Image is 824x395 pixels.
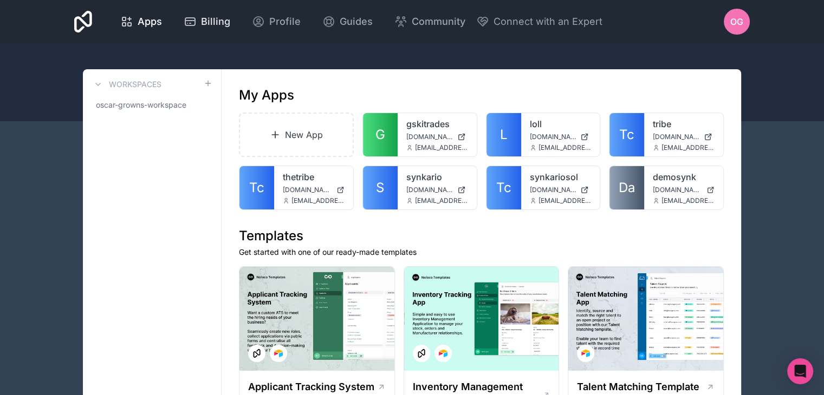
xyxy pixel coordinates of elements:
[530,186,576,194] span: [DOMAIN_NAME]
[239,247,724,258] p: Get started with one of our ready-made templates
[653,117,715,130] a: tribe
[406,186,453,194] span: [DOMAIN_NAME]
[406,186,468,194] a: [DOMAIN_NAME]
[653,170,715,183] a: demosynk
[406,133,468,141] a: [DOMAIN_NAME]
[239,87,294,104] h1: My Apps
[201,14,230,29] span: Billing
[653,133,699,141] span: [DOMAIN_NAME]
[653,186,702,194] span: [DOMAIN_NAME]
[653,133,715,141] a: [DOMAIN_NAME]
[243,10,309,34] a: Profile
[609,166,644,209] a: Da
[530,170,592,183] a: synkariosol
[787,358,813,384] div: Open Intercom Messenger
[239,113,354,157] a: New App
[274,349,283,358] img: Airtable Logo
[486,166,521,209] a: Tc
[609,113,644,156] a: Tc
[496,179,511,196] span: Tc
[530,133,576,141] span: [DOMAIN_NAME]
[363,113,398,156] a: G
[314,10,381,34] a: Guides
[415,143,468,152] span: [EMAIL_ADDRESS][DOMAIN_NAME]
[92,95,212,115] a: oscar-growns-workspace
[138,14,162,29] span: Apps
[406,117,468,130] a: gskitrades
[406,133,453,141] span: [DOMAIN_NAME]
[249,179,264,196] span: Tc
[486,113,521,156] a: L
[494,14,602,29] span: Connect with an Expert
[239,166,274,209] a: Tc
[415,196,468,205] span: [EMAIL_ADDRESS][DOMAIN_NAME]
[530,133,592,141] a: [DOMAIN_NAME]
[619,126,634,143] span: Tc
[283,186,345,194] a: [DOMAIN_NAME]
[340,14,373,29] span: Guides
[376,179,384,196] span: S
[406,170,468,183] a: synkario
[109,79,161,90] h3: Workspaces
[92,78,161,91] a: Workspaces
[577,379,699,394] h1: Talent Matching Template
[439,349,447,358] img: Airtable Logo
[619,179,635,196] span: Da
[412,14,465,29] span: Community
[175,10,239,34] a: Billing
[661,196,715,205] span: [EMAIL_ADDRESS][DOMAIN_NAME]
[248,379,374,394] h1: Applicant Tracking System
[476,14,602,29] button: Connect with an Expert
[283,186,332,194] span: [DOMAIN_NAME]
[530,186,592,194] a: [DOMAIN_NAME]
[96,100,186,110] span: oscar-growns-workspace
[363,166,398,209] a: S
[538,196,592,205] span: [EMAIL_ADDRESS][DOMAIN_NAME]
[112,10,171,34] a: Apps
[375,126,385,143] span: G
[653,186,715,194] a: [DOMAIN_NAME]
[581,349,590,358] img: Airtable Logo
[500,126,508,143] span: L
[269,14,301,29] span: Profile
[530,117,592,130] a: loll
[239,227,724,245] h1: Templates
[538,143,592,152] span: [EMAIL_ADDRESS][DOMAIN_NAME]
[291,196,345,205] span: [EMAIL_ADDRESS][DOMAIN_NAME]
[283,170,345,183] a: thetribe
[661,143,715,152] span: [EMAIL_ADDRESS][DOMAIN_NAME]
[730,15,743,28] span: OG
[386,10,474,34] a: Community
